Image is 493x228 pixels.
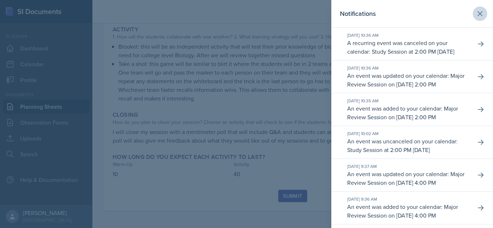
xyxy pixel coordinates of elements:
div: [DATE] 9:37 AM [347,163,470,170]
div: [DATE] 10:36 AM [347,32,470,39]
div: [DATE] 10:36 AM [347,65,470,71]
p: An event was uncanceled on your calendar: Study Session at 2:00 PM [DATE] [347,137,470,154]
p: An event was updated on your calendar: Major Review Session on [DATE] 4:00 PM [347,170,470,187]
h2: Notifications [340,9,376,19]
p: An event was added to your calendar: Major Review Session on [DATE] 4:00 PM [347,202,470,220]
p: A recurring event was canceled on your calendar: Study Session at 2:00 PM [DATE] [347,39,470,56]
div: [DATE] 9:36 AM [347,196,470,202]
div: [DATE] 10:35 AM [347,98,470,104]
p: An event was added to your calendar: Major Review Session on [DATE] 2:00 PM [347,104,470,121]
p: An event was updated on your calendar: Major Review Session on [DATE] 2:00 PM [347,71,470,89]
div: [DATE] 10:02 AM [347,130,470,137]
